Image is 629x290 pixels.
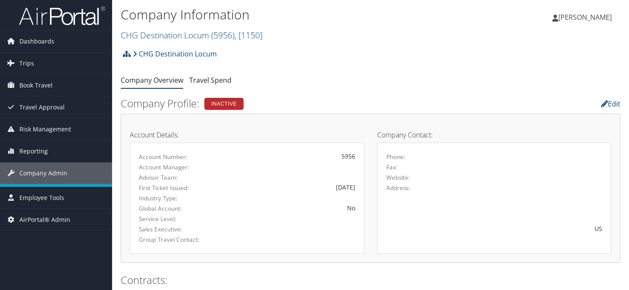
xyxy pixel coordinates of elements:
[215,203,355,212] div: No
[19,162,67,184] span: Company Admin
[189,75,232,85] a: Travel Spend
[139,194,202,203] label: Industry Type:
[19,75,53,96] span: Book Travel
[130,131,364,138] h4: Account Details:
[204,98,244,110] div: Inactive
[19,209,70,231] span: AirPortal® Admin
[139,225,202,234] label: Sales Executive:
[139,163,202,172] label: Account Manager:
[19,97,65,118] span: Travel Approval
[19,118,71,140] span: Risk Management
[121,6,454,24] h1: Company Information
[235,29,263,41] span: , [ 1150 ]
[19,187,64,209] span: Employee Tools
[215,152,355,161] div: 5956
[386,153,405,161] label: Phone:
[121,29,263,41] a: CHG Destination Locum
[19,6,105,26] img: airportal-logo.png
[19,53,34,74] span: Trips
[19,31,54,52] span: Dashboards
[121,273,620,287] h2: Contracts:
[139,215,202,223] label: Service Level:
[558,12,612,22] span: [PERSON_NAME]
[386,184,410,192] label: Address:
[215,183,355,192] div: [DATE]
[139,184,202,192] label: First Ticket Issued:
[133,45,217,62] a: CHG Destination Locum
[121,75,183,85] a: Company Overview
[601,99,620,109] a: Edit
[139,204,202,213] label: Global Account:
[139,235,202,244] label: Group Travel Contact:
[139,173,202,182] label: Advisor Team:
[121,96,450,111] h2: Company Profile:
[19,140,48,162] span: Reporting
[386,163,397,172] label: Fax:
[443,224,602,233] div: US
[377,131,612,138] h4: Company Contact:
[139,153,202,161] label: Account Number:
[552,4,620,30] a: [PERSON_NAME]
[211,29,235,41] span: ( 5956 )
[386,173,410,182] label: Website:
